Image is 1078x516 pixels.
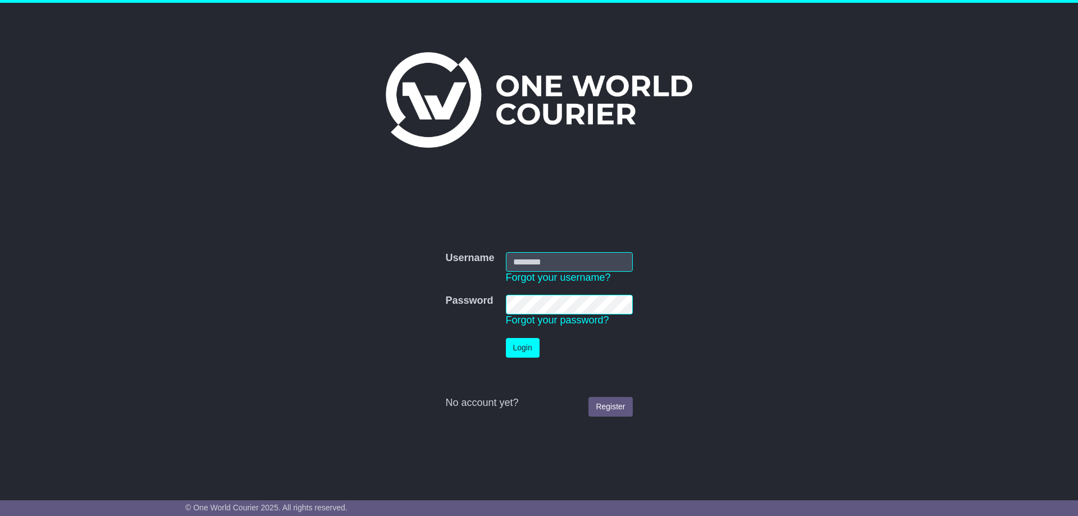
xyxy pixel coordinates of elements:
div: No account yet? [445,397,632,409]
a: Forgot your username? [506,272,611,283]
label: Password [445,295,493,307]
button: Login [506,338,540,358]
a: Forgot your password? [506,314,609,326]
span: © One World Courier 2025. All rights reserved. [185,503,348,512]
a: Register [588,397,632,417]
label: Username [445,252,494,264]
img: One World [386,52,692,148]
